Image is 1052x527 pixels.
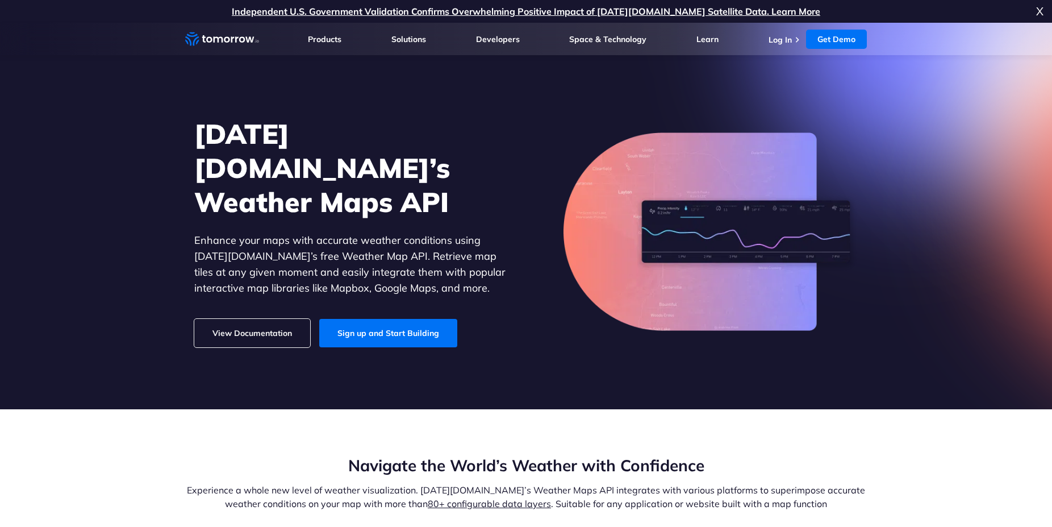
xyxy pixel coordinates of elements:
a: 80+ configurable data layers [428,498,551,509]
a: Space & Technology [569,34,646,44]
a: Sign up and Start Building [319,319,457,347]
a: Independent U.S. Government Validation Confirms Overwhelming Positive Impact of [DATE][DOMAIN_NAM... [232,6,820,17]
a: View Documentation [194,319,310,347]
a: Get Demo [806,30,867,49]
p: Experience a whole new level of weather visualization. [DATE][DOMAIN_NAME]’s Weather Maps API int... [185,483,867,511]
a: Home link [185,31,259,48]
h1: [DATE][DOMAIN_NAME]’s Weather Maps API [194,117,507,219]
a: Solutions [391,34,426,44]
h2: Navigate the World’s Weather with Confidence [185,455,867,476]
a: Log In [769,35,792,45]
a: Developers [476,34,520,44]
a: Products [308,34,341,44]
p: Enhance your maps with accurate weather conditions using [DATE][DOMAIN_NAME]’s free Weather Map A... [194,233,507,296]
a: Learn [696,34,719,44]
